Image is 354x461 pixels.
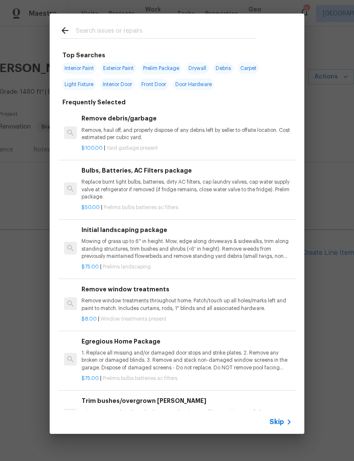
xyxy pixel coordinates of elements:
[81,179,292,200] p: Replace burnt light bulbs, batteries, dirty AC filters, cap laundry valves, cap water supply valv...
[103,264,151,269] span: Prelims landscaping
[103,376,177,381] span: Prelims bulbs batteries ac filters
[81,264,99,269] span: $75.00
[186,62,209,74] span: Drywall
[81,376,99,381] span: $75.00
[81,263,292,271] p: |
[81,297,292,312] p: Remove window treatments throughout home. Patch/touch up all holes/marks left and paint to match....
[270,418,284,426] span: Skip
[62,98,126,107] h6: Frequently Selected
[238,62,259,74] span: Carpet
[104,205,178,210] span: Prelims bulbs batteries ac filters
[62,62,96,74] span: Interior Paint
[81,349,292,371] p: 1. Replace all missing and/or damaged door stops and strike plates. 2. Remove any broken or damag...
[140,62,182,74] span: Prelim Package
[81,166,292,175] h6: Bulbs, Batteries, AC Filters package
[81,205,100,210] span: $50.00
[81,145,292,152] p: |
[213,62,233,74] span: Debris
[139,78,169,90] span: Front Door
[81,316,97,321] span: $8.00
[81,127,292,141] p: Remove, haul off, and properly dispose of any debris left by seller to offsite location. Cost est...
[100,78,135,90] span: Interior Door
[81,114,292,123] h6: Remove debris/garbage
[107,145,158,151] span: Yard garbage present
[81,204,292,211] p: |
[62,78,96,90] span: Light Fixture
[81,316,292,323] p: |
[81,285,292,294] h6: Remove window treatments
[76,25,256,38] input: Search issues or repairs
[81,337,292,346] h6: Egregious Home Package
[81,225,292,235] h6: Initial landscaping package
[81,145,103,151] span: $100.00
[173,78,214,90] span: Door Hardware
[81,396,292,405] h6: Trim bushes/overgrown [PERSON_NAME]
[101,316,166,321] span: Window treatments present
[81,409,292,423] p: Trim overgrown hegdes & bushes around perimeter of home giving 12" of clearance. Properly dispose...
[81,238,292,260] p: Mowing of grass up to 6" in height. Mow, edge along driveways & sidewalks, trim along standing st...
[62,50,105,60] h6: Top Searches
[81,375,292,382] p: |
[101,62,136,74] span: Exterior Paint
